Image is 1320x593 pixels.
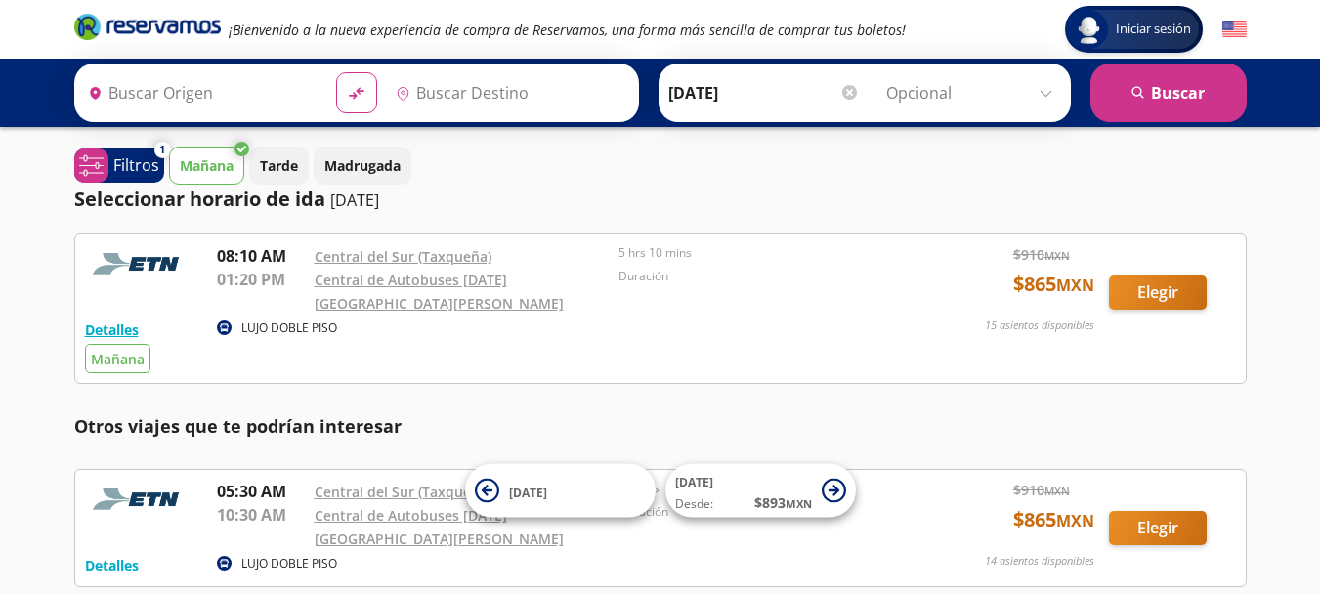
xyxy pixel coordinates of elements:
[74,185,325,214] p: Seleccionar horario de ida
[754,492,812,513] span: $ 893
[113,153,159,177] p: Filtros
[388,68,628,117] input: Buscar Destino
[217,244,305,268] p: 08:10 AM
[74,12,221,47] a: Brand Logo
[74,413,1247,440] p: Otros viajes que te podrían interesar
[665,464,856,518] button: [DATE]Desde:$893MXN
[1109,511,1207,545] button: Elegir
[169,147,244,185] button: Mañana
[315,483,491,501] a: Central del Sur (Taxqueña)
[74,148,164,183] button: 1Filtros
[1222,18,1247,42] button: English
[1109,275,1207,310] button: Elegir
[675,495,713,513] span: Desde:
[985,318,1094,334] p: 15 asientos disponibles
[330,189,379,212] p: [DATE]
[668,68,860,117] input: Elegir Fecha
[217,480,305,503] p: 05:30 AM
[1056,510,1094,531] small: MXN
[1013,270,1094,299] span: $ 865
[1013,480,1070,500] span: $ 910
[241,555,337,572] p: LUJO DOBLE PISO
[217,503,305,527] p: 10:30 AM
[217,268,305,291] p: 01:20 PM
[249,147,309,185] button: Tarde
[314,147,411,185] button: Madrugada
[229,21,906,39] em: ¡Bienvenido a la nueva experiencia de compra de Reservamos, una forma más sencilla de comprar tus...
[1044,484,1070,498] small: MXN
[241,319,337,337] p: LUJO DOBLE PISO
[85,319,139,340] button: Detalles
[324,155,401,176] p: Madrugada
[786,496,812,511] small: MXN
[509,484,547,500] span: [DATE]
[985,553,1094,570] p: 14 asientos disponibles
[1108,20,1199,39] span: Iniciar sesión
[74,12,221,41] i: Brand Logo
[1207,480,1300,573] iframe: Messagebird Livechat Widget
[1056,275,1094,296] small: MXN
[886,68,1061,117] input: Opcional
[315,506,564,548] a: Central de Autobuses [DATE][GEOGRAPHIC_DATA][PERSON_NAME]
[80,68,320,117] input: Buscar Origen
[91,350,145,368] span: Mañana
[675,474,713,490] span: [DATE]
[315,271,564,313] a: Central de Autobuses [DATE][GEOGRAPHIC_DATA][PERSON_NAME]
[1044,248,1070,263] small: MXN
[618,244,914,262] p: 5 hrs 10 mins
[315,247,491,266] a: Central del Sur (Taxqueña)
[85,480,192,519] img: RESERVAMOS
[159,142,165,158] span: 1
[180,155,234,176] p: Mañana
[85,244,192,283] img: RESERVAMOS
[1013,505,1094,534] span: $ 865
[85,555,139,575] button: Detalles
[618,268,914,285] p: Duración
[1090,64,1247,122] button: Buscar
[1013,244,1070,265] span: $ 910
[465,464,656,518] button: [DATE]
[260,155,298,176] p: Tarde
